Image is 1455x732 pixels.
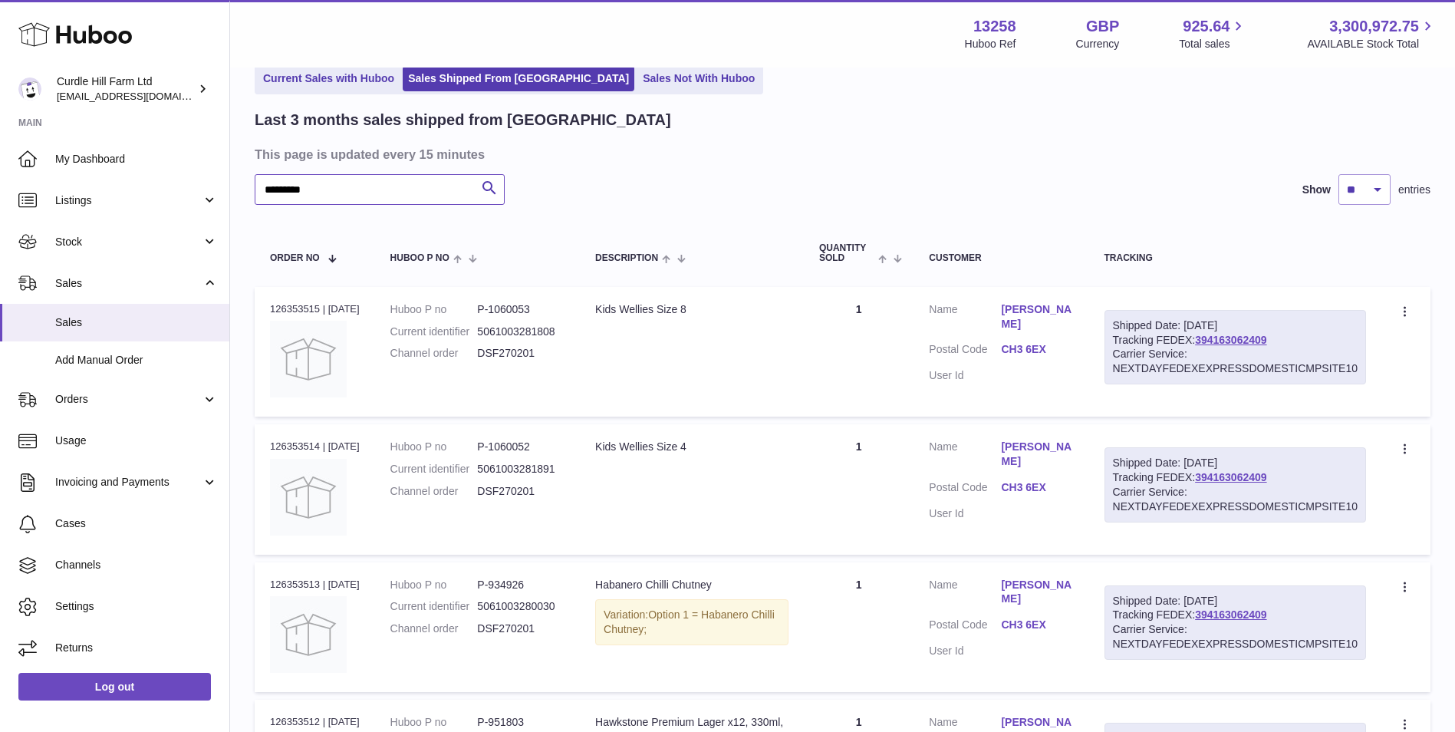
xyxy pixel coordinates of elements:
dt: Name [929,302,1001,335]
dd: 5061003281808 [477,325,565,339]
div: Tracking [1104,253,1366,263]
div: Tracking FEDEX: [1104,585,1366,661]
span: Option 1 = Habanero Chilli Chutney; [604,608,775,635]
td: 1 [804,287,913,417]
span: [EMAIL_ADDRESS][DOMAIN_NAME] [57,90,225,102]
a: 394163062409 [1195,334,1266,346]
span: entries [1398,183,1430,197]
a: CH3 6EX [1001,480,1073,495]
span: 925.64 [1183,16,1230,37]
div: Habanero Chilli Chutney [595,578,788,592]
a: Current Sales with Huboo [258,66,400,91]
img: no-photo.jpg [270,459,347,536]
span: Huboo P no [390,253,449,263]
a: 394163062409 [1195,608,1266,621]
dd: DSF270201 [477,346,565,361]
dd: P-1060052 [477,440,565,454]
dt: User Id [929,368,1001,383]
strong: 13258 [973,16,1016,37]
span: Returns [55,641,218,655]
span: Listings [55,193,202,208]
div: Carrier Service: NEXTDAYFEDEXEXPRESSDOMESTICMPSITE10 [1113,347,1358,376]
a: [PERSON_NAME] [1001,440,1073,469]
span: Settings [55,599,218,614]
div: Shipped Date: [DATE] [1113,456,1358,470]
span: Total sales [1179,37,1247,51]
span: AVAILABLE Stock Total [1307,37,1437,51]
a: CH3 6EX [1001,342,1073,357]
span: Add Manual Order [55,353,218,368]
dd: 5061003281891 [477,462,565,476]
img: internalAdmin-13258@internal.huboo.com [18,77,41,101]
dt: Huboo P no [390,302,478,317]
span: Orders [55,392,202,407]
div: Shipped Date: [DATE] [1113,318,1358,333]
dt: User Id [929,644,1001,658]
span: Invoicing and Payments [55,475,202,490]
div: 126353513 | [DATE] [270,578,360,592]
dt: Huboo P no [390,440,478,454]
dt: Name [929,440,1001,473]
span: Sales [55,276,202,291]
td: 1 [804,424,913,554]
dt: Channel order [390,346,478,361]
a: Sales Shipped From [GEOGRAPHIC_DATA] [403,66,634,91]
div: 126353512 | [DATE] [270,715,360,729]
span: Channels [55,558,218,572]
img: no-photo.jpg [270,596,347,673]
dt: Current identifier [390,599,478,614]
div: Variation: [595,599,788,645]
dd: DSF270201 [477,622,565,636]
dt: Huboo P no [390,715,478,730]
a: 3,300,972.75 AVAILABLE Stock Total [1307,16,1437,51]
div: 126353515 | [DATE] [270,302,360,316]
dd: P-951803 [477,715,565,730]
dt: Postal Code [929,618,1001,636]
span: Usage [55,434,218,448]
dd: P-934926 [477,578,565,592]
a: Sales Not With Huboo [637,66,760,91]
h3: This page is updated every 15 minutes [255,146,1427,163]
span: My Dashboard [55,152,218,167]
span: Cases [55,516,218,531]
dt: Current identifier [390,462,478,476]
span: Description [595,253,658,263]
dt: Name [929,578,1001,611]
dt: Postal Code [929,342,1001,361]
a: Log out [18,673,211,701]
strong: GBP [1086,16,1119,37]
div: Shipped Date: [DATE] [1113,594,1358,608]
div: 126353514 | [DATE] [270,440,360,453]
div: Kids Wellies Size 8 [595,302,788,317]
div: Curdle Hill Farm Ltd [57,74,195,104]
dd: 5061003280030 [477,599,565,614]
dt: Current identifier [390,325,478,339]
div: Tracking FEDEX: [1104,310,1366,385]
span: Quantity Sold [819,243,874,263]
dd: P-1060053 [477,302,565,317]
dt: Huboo P no [390,578,478,592]
label: Show [1302,183,1331,197]
span: Order No [270,253,320,263]
a: CH3 6EX [1001,618,1073,632]
a: [PERSON_NAME] [1001,578,1073,607]
h2: Last 3 months sales shipped from [GEOGRAPHIC_DATA] [255,110,671,130]
span: 3,300,972.75 [1329,16,1419,37]
a: [PERSON_NAME] [1001,302,1073,331]
td: 1 [804,562,913,692]
div: Tracking FEDEX: [1104,447,1366,523]
div: Customer [929,253,1073,263]
dt: User Id [929,506,1001,521]
img: no-photo.jpg [270,321,347,397]
div: Carrier Service: NEXTDAYFEDEXEXPRESSDOMESTICMPSITE10 [1113,622,1358,651]
span: Sales [55,315,218,330]
div: Kids Wellies Size 4 [595,440,788,454]
div: Huboo Ref [965,37,1016,51]
div: Currency [1076,37,1120,51]
dt: Channel order [390,622,478,636]
div: Carrier Service: NEXTDAYFEDEXEXPRESSDOMESTICMPSITE10 [1113,485,1358,514]
a: 925.64 Total sales [1179,16,1247,51]
a: 394163062409 [1195,471,1266,483]
dt: Channel order [390,484,478,499]
dd: DSF270201 [477,484,565,499]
